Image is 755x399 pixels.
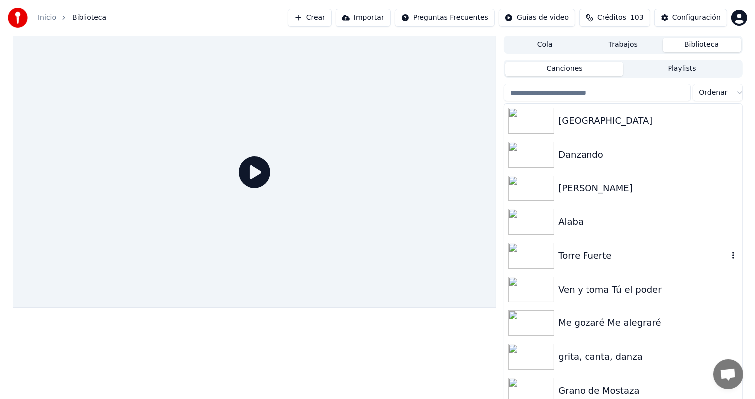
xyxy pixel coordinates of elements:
img: youka [8,8,28,28]
div: Ven y toma Tú el poder [558,283,738,297]
div: Torre Fuerte [558,249,728,263]
button: Configuración [654,9,727,27]
div: Danzando [558,148,738,162]
button: Trabajos [584,38,663,52]
div: [PERSON_NAME] [558,181,738,195]
button: Cola [505,38,584,52]
span: Créditos [597,13,626,23]
span: 103 [630,13,644,23]
button: Playlists [623,62,741,76]
a: Inicio [38,13,56,23]
nav: breadcrumb [38,13,106,23]
button: Créditos103 [579,9,650,27]
div: Configuración [672,13,721,23]
button: Preguntas Frecuentes [395,9,495,27]
button: Canciones [505,62,623,76]
button: Importar [336,9,391,27]
span: Ordenar [699,88,728,98]
button: Biblioteca [663,38,741,52]
div: Chat abierto [713,359,743,389]
div: Alaba [558,215,738,229]
div: grita, canta, danza [558,350,738,364]
div: Grano de Mostaza [558,384,738,398]
div: Me gozaré Me alegraré [558,316,738,330]
span: Biblioteca [72,13,106,23]
button: Crear [288,9,332,27]
button: Guías de video [499,9,575,27]
div: [GEOGRAPHIC_DATA] [558,114,738,128]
